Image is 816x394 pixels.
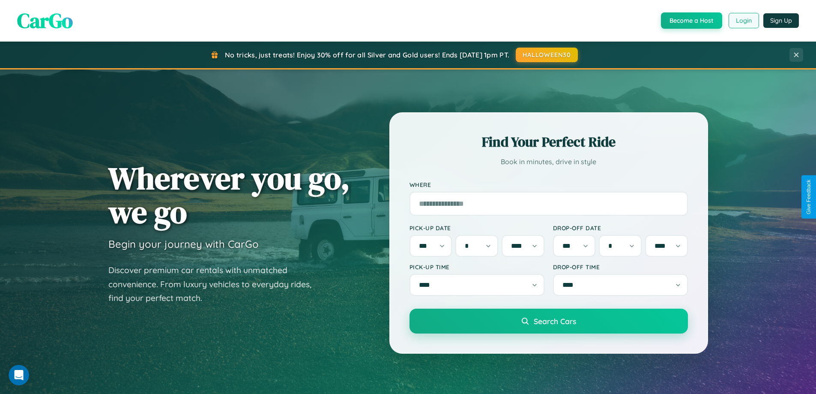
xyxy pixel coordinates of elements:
[516,48,578,62] button: HALLOWEEN30
[108,238,259,250] h3: Begin your journey with CarGo
[661,12,722,29] button: Become a Host
[553,224,688,232] label: Drop-off Date
[729,13,759,28] button: Login
[534,316,576,326] span: Search Cars
[409,309,688,334] button: Search Cars
[409,181,688,188] label: Where
[108,263,323,305] p: Discover premium car rentals with unmatched convenience. From luxury vehicles to everyday rides, ...
[409,263,544,271] label: Pick-up Time
[806,180,812,214] div: Give Feedback
[9,365,29,385] iframe: Intercom live chat
[409,224,544,232] label: Pick-up Date
[553,263,688,271] label: Drop-off Time
[409,132,688,151] h2: Find Your Perfect Ride
[225,51,509,59] span: No tricks, just treats! Enjoy 30% off for all Silver and Gold users! Ends [DATE] 1pm PT.
[763,13,799,28] button: Sign Up
[17,6,73,35] span: CarGo
[409,156,688,168] p: Book in minutes, drive in style
[108,161,350,229] h1: Wherever you go, we go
